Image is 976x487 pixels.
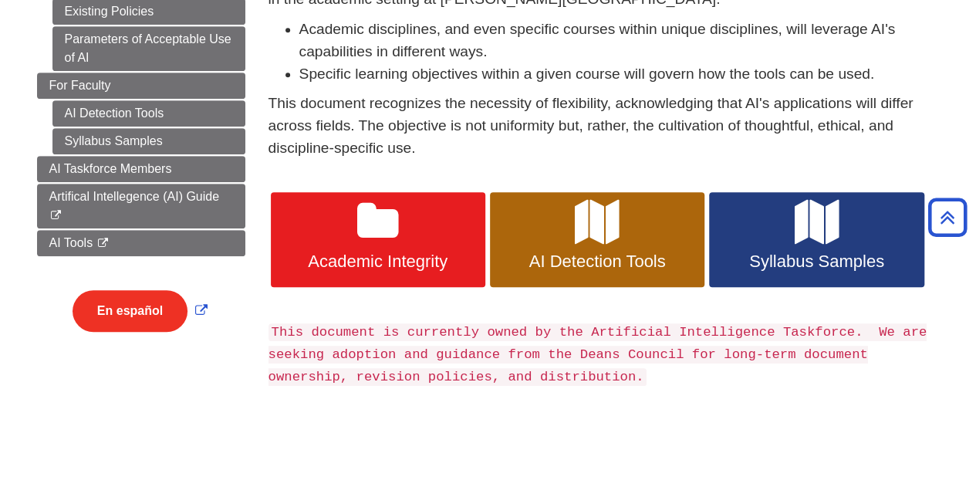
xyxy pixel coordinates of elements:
a: AI Taskforce Members [37,156,245,182]
span: AI Tools [49,236,93,249]
a: Back to Top [923,207,972,228]
span: AI Detection Tools [502,252,693,272]
span: Syllabus Samples [721,252,912,272]
a: Parameters of Acceptable Use of AI [52,26,245,71]
a: Syllabus Samples [709,192,924,288]
a: For Faculty [37,73,245,99]
a: Artifical Intellegence (AI) Guide [37,184,245,228]
a: AI Detection Tools [52,100,245,127]
li: Academic disciplines, and even specific courses within unique disciplines, will leverage AI's cap... [299,19,940,63]
span: AI Taskforce Members [49,162,172,175]
a: Link opens in new window [69,304,211,317]
span: Academic Integrity [282,252,474,272]
i: This link opens in a new window [96,238,110,249]
code: This document is currently owned by the Artificial Intelligence Taskforce. We are seeking adoptio... [268,323,927,386]
span: For Faculty [49,79,111,92]
button: En español [73,290,187,332]
p: This document recognizes the necessity of flexibility, acknowledging that AI's applications will ... [268,93,940,159]
a: AI Detection Tools [490,192,704,288]
a: AI Tools [37,230,245,256]
i: This link opens in a new window [49,211,62,221]
span: Artifical Intellegence (AI) Guide [49,190,220,203]
li: Specific learning objectives within a given course will govern how the tools can be used. [299,63,940,86]
a: Syllabus Samples [52,128,245,154]
a: Academic Integrity [271,192,485,288]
